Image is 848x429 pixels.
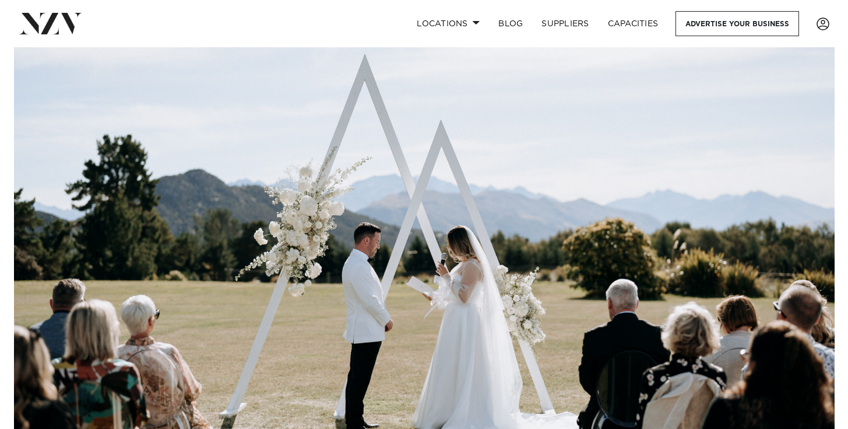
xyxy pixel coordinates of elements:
[532,11,598,36] a: SUPPLIERS
[19,13,82,34] img: nzv-logo.png
[599,11,668,36] a: Capacities
[489,11,532,36] a: BLOG
[675,11,799,36] a: Advertise your business
[407,11,489,36] a: Locations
